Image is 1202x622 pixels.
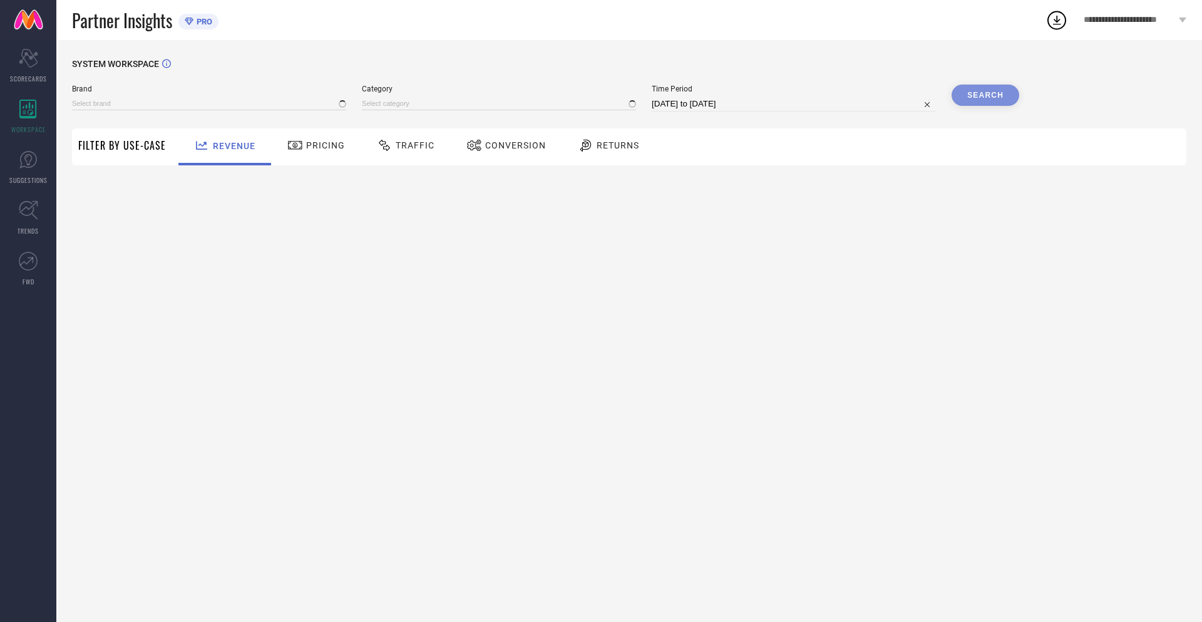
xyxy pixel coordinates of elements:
[396,140,434,150] span: Traffic
[23,277,34,286] span: FWD
[362,97,636,110] input: Select category
[652,96,936,111] input: Select time period
[193,17,212,26] span: PRO
[9,175,48,185] span: SUGGESTIONS
[72,59,159,69] span: SYSTEM WORKSPACE
[10,74,47,83] span: SCORECARDS
[652,85,936,93] span: Time Period
[213,141,255,151] span: Revenue
[72,8,172,33] span: Partner Insights
[78,138,166,153] span: Filter By Use-Case
[18,226,39,236] span: TRENDS
[72,97,346,110] input: Select brand
[1045,9,1068,31] div: Open download list
[11,125,46,134] span: WORKSPACE
[306,140,345,150] span: Pricing
[485,140,546,150] span: Conversion
[72,85,346,93] span: Brand
[362,85,636,93] span: Category
[597,140,639,150] span: Returns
